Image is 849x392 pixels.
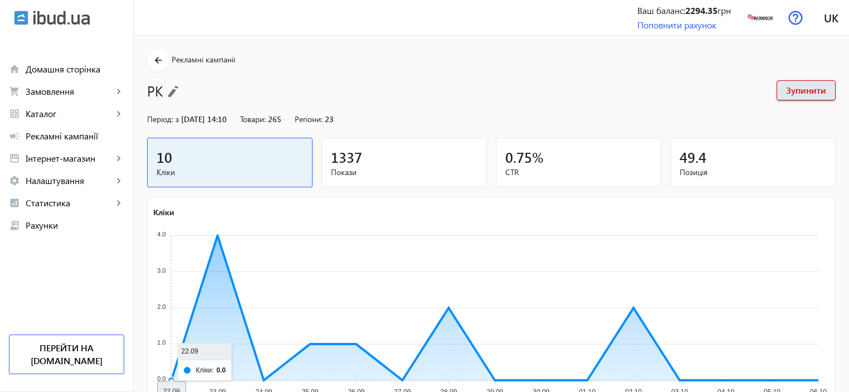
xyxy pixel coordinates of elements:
span: 23 [325,114,334,124]
span: Позиція [680,167,826,178]
tspan: 0.0 [157,375,165,382]
img: help.svg [788,11,803,25]
span: Інтернет-магазин [26,153,113,164]
mat-icon: analytics [9,197,20,209]
mat-icon: keyboard_arrow_right [113,108,124,119]
span: Зупинити [786,84,826,96]
tspan: 1.0 [157,339,165,346]
span: Рекламні кампанії [26,130,124,142]
a: Поповнити рахунок [637,19,716,31]
span: Покази [331,167,477,178]
mat-icon: grid_view [9,108,20,119]
mat-icon: settings [9,175,20,186]
mat-icon: campaign [9,130,20,142]
span: Товари: [240,114,266,124]
span: Кліки [157,167,303,178]
span: 1337 [331,148,362,166]
span: Статистика [26,197,113,209]
button: Зупинити [777,80,836,100]
span: 10 [157,148,172,166]
mat-icon: shopping_cart [9,86,20,97]
span: Домашня сторінка [26,64,124,75]
span: Період: з [147,114,179,124]
tspan: 4.0 [157,231,165,238]
img: 1189468c033dad79ff6451397423975-d13aa12c4f.jpg [748,5,773,30]
span: 0.75 [505,148,532,166]
mat-icon: keyboard_arrow_right [113,175,124,186]
span: Налаштування [26,175,113,186]
tspan: 3.0 [157,267,165,274]
mat-icon: receipt_long [9,220,20,231]
b: 2294.35 [685,4,718,16]
span: 49.4 [680,148,706,166]
mat-icon: keyboard_arrow_right [113,197,124,209]
h1: РК [147,81,765,100]
div: Ваш баланс: грн [637,4,731,17]
mat-icon: home [9,64,20,75]
span: Регіони: [295,114,323,124]
mat-icon: keyboard_arrow_right [113,153,124,164]
span: Рахунки [26,220,124,231]
span: % [532,148,544,166]
span: Рекламні кампанії [172,54,235,65]
a: Перейти на [DOMAIN_NAME] [9,335,124,374]
img: ibud_text.svg [33,11,90,25]
span: 265 [268,114,281,124]
tspan: 2.0 [157,303,165,310]
span: [DATE] 14:10 [181,114,227,124]
span: CTR [505,167,652,178]
text: Кліки [153,206,174,217]
mat-icon: arrow_back [152,54,165,67]
span: uk [824,11,838,25]
span: Замовлення [26,86,113,97]
mat-icon: keyboard_arrow_right [113,86,124,97]
img: ibud.svg [14,11,28,25]
span: Каталог [26,108,113,119]
mat-icon: storefront [9,153,20,164]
